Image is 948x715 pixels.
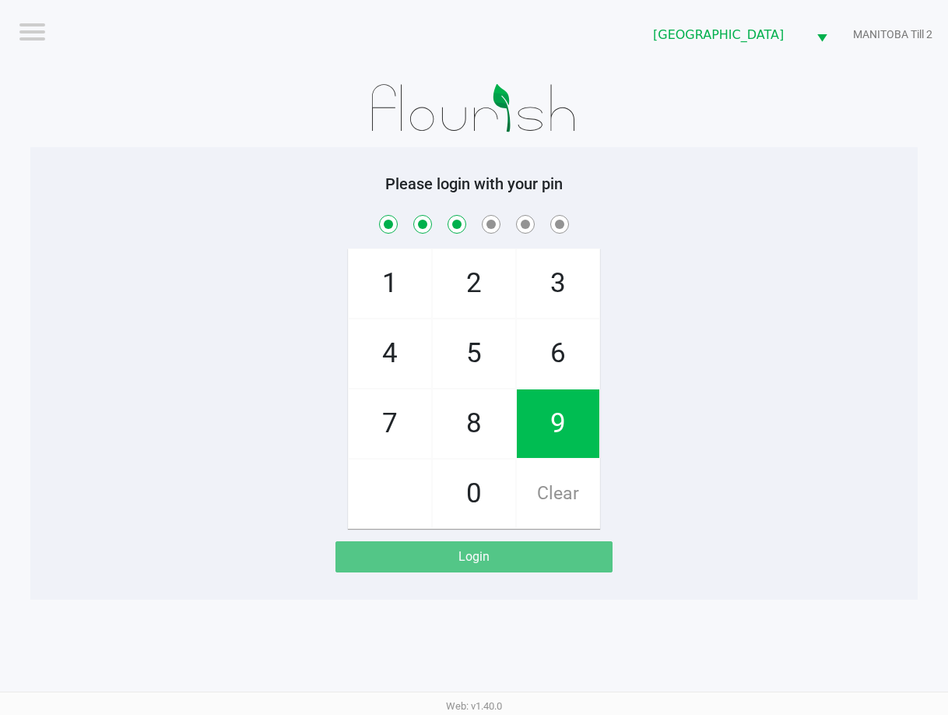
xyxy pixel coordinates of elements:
span: MANITOBA Till 2 [853,26,932,43]
span: 2 [433,249,515,318]
span: 7 [349,389,431,458]
span: 1 [349,249,431,318]
span: 9 [517,389,599,458]
span: 4 [349,319,431,388]
span: 5 [433,319,515,388]
span: 8 [433,389,515,458]
button: Select [807,16,837,53]
span: Web: v1.40.0 [446,700,502,712]
span: 0 [433,460,515,528]
span: [GEOGRAPHIC_DATA] [653,26,798,44]
span: 3 [517,249,599,318]
h5: Please login with your pin [42,174,906,193]
span: Clear [517,460,599,528]
span: 6 [517,319,599,388]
